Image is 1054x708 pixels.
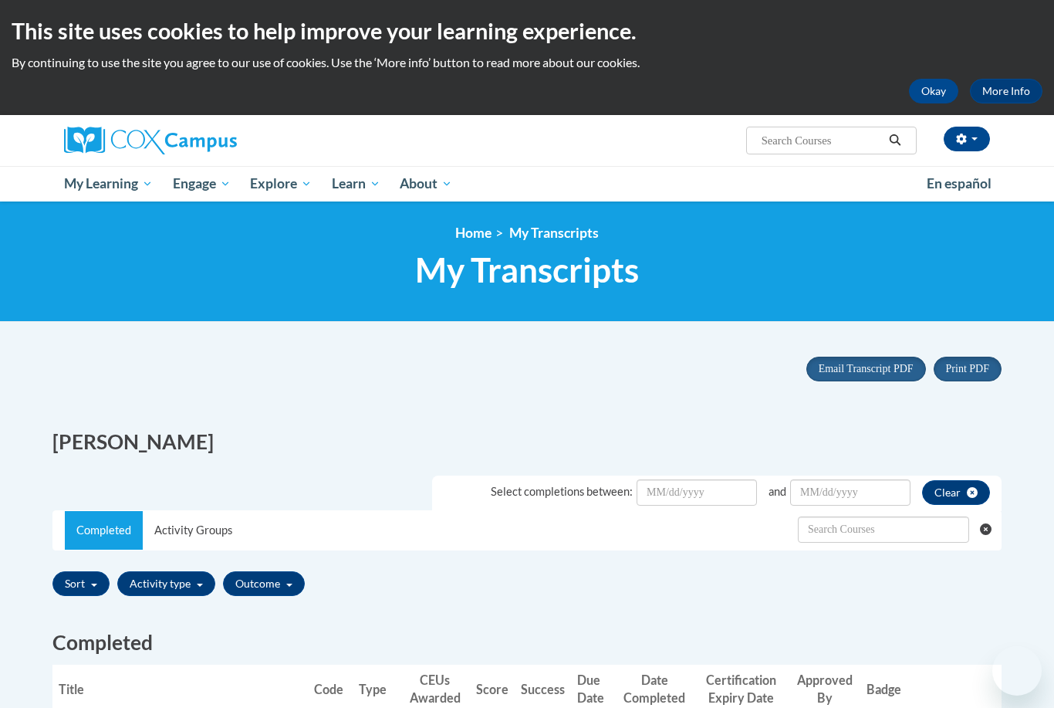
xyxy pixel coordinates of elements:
span: My Transcripts [509,225,599,241]
span: My Transcripts [415,249,639,290]
iframe: Button to launch messaging window [992,646,1042,696]
a: Home [455,225,492,241]
a: About [390,166,463,202]
img: Cox Campus [64,127,237,154]
span: Explore [250,174,312,193]
h2: Completed [52,628,1002,657]
span: Learn [332,174,380,193]
input: Search Withdrawn Transcripts [798,517,969,543]
button: Outcome [223,571,305,596]
input: Date Input [637,479,757,506]
a: En español [917,168,1002,200]
button: Print PDF [934,357,1002,381]
button: Sort [52,571,110,596]
a: Activity Groups [143,511,244,550]
span: Print PDF [946,363,989,374]
input: Date Input [790,479,910,506]
button: clear [922,480,990,505]
button: Search [883,131,907,150]
h2: This site uses cookies to help improve your learning experience. [12,15,1042,46]
span: Select completions between: [491,485,633,498]
div: Main menu [41,166,1013,202]
span: Email Transcript PDF [819,363,914,374]
a: Cox Campus [64,127,357,154]
a: My Learning [54,166,163,202]
a: More Info [970,79,1042,103]
span: My Learning [64,174,153,193]
a: Engage [163,166,241,202]
span: About [400,174,452,193]
input: Search Courses [760,131,883,150]
button: Account Settings [944,127,990,151]
p: By continuing to use the site you agree to our use of cookies. Use the ‘More info’ button to read... [12,54,1042,71]
a: Learn [322,166,390,202]
a: Explore [240,166,322,202]
h2: [PERSON_NAME] [52,428,515,456]
span: En español [927,175,992,191]
span: Engage [173,174,231,193]
a: Completed [65,511,143,550]
button: Activity type [117,571,215,596]
span: and [769,485,786,498]
button: Okay [909,79,958,103]
button: Clear searching [980,511,1001,548]
button: Email Transcript PDF [806,357,926,381]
